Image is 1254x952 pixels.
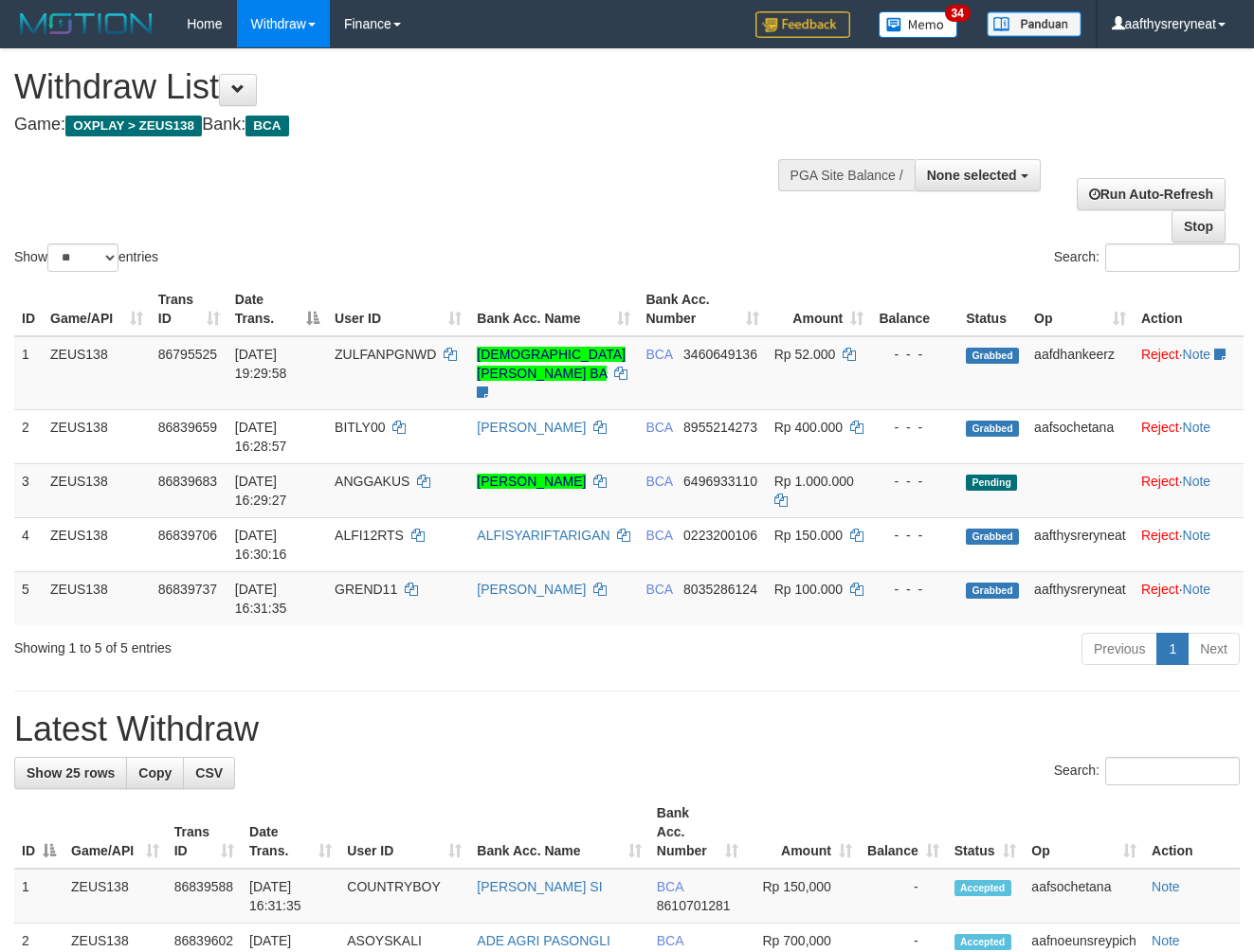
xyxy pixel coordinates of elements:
[879,418,951,437] div: - - -
[774,474,854,489] span: Rp 1.000.000
[860,796,947,869] th: Balance: activate to sort column ascending
[1054,757,1240,785] label: Search:
[966,475,1017,491] span: Pending
[1105,757,1240,785] input: Search:
[1172,210,1226,242] a: Stop
[1024,869,1144,924] td: aafsochetana
[1156,633,1189,665] a: 1
[14,757,127,789] a: Show 25 rows
[14,9,158,38] img: MOTION_logo.png
[1134,282,1244,336] th: Action
[947,796,1025,869] th: Status: activate to sort column ascending
[235,474,287,508] span: [DATE] 16:29:27
[1027,336,1134,410] td: aafdhankeerz
[138,765,172,781] span: Copy
[335,347,436,362] span: ZULFANPGNWD
[335,474,409,489] span: ANGGAKUS
[235,528,287,562] span: [DATE] 16:30:16
[242,869,339,924] td: [DATE] 16:31:35
[1134,336,1244,410] td: ·
[327,282,469,336] th: User ID: activate to sort column ascending
[1152,879,1180,894] a: Note
[469,282,638,336] th: Bank Acc. Name: activate to sort column ascending
[645,528,672,543] span: BCA
[477,879,602,894] a: [PERSON_NAME] SI
[195,765,223,781] span: CSV
[14,631,508,657] div: Showing 1 to 5 of 5 entries
[1077,178,1226,210] a: Run Auto-Refresh
[167,869,242,924] td: 86839588
[1134,517,1244,571] td: ·
[767,282,871,336] th: Amount: activate to sort column ascending
[339,796,469,869] th: User ID: activate to sort column ascending
[183,757,235,789] a: CSV
[879,580,951,599] div: - - -
[43,336,151,410] td: ZEUS138
[778,159,915,191] div: PGA Site Balance /
[683,528,757,543] span: Copy 0223200106 to clipboard
[235,420,287,454] span: [DATE] 16:28:57
[966,529,1019,545] span: Grabbed
[477,528,609,543] a: ALFISYARIFTARIGAN
[879,526,951,545] div: - - -
[879,345,951,364] div: - - -
[1183,347,1211,362] a: Note
[335,582,397,597] span: GREND11
[649,796,746,869] th: Bank Acc. Number: activate to sort column ascending
[871,282,958,336] th: Balance
[1183,528,1211,543] a: Note
[1027,282,1134,336] th: Op: activate to sort column ascending
[477,933,610,948] a: ADE AGRI PASONGLI
[335,420,385,435] span: BITLY00
[860,869,947,924] td: -
[645,582,672,597] span: BCA
[245,116,288,136] span: BCA
[1081,633,1157,665] a: Previous
[954,880,1011,896] span: Accepted
[477,474,586,489] a: [PERSON_NAME]
[167,796,242,869] th: Trans ID: activate to sort column ascending
[774,582,843,597] span: Rp 100.000
[14,68,817,106] h1: Withdraw List
[755,11,850,38] img: Feedback.jpg
[1183,582,1211,597] a: Note
[1144,796,1240,869] th: Action
[683,420,757,435] span: Copy 8955214273 to clipboard
[158,420,217,435] span: 86839659
[158,474,217,489] span: 86839683
[14,243,158,272] label: Show entries
[966,348,1019,364] span: Grabbed
[774,528,843,543] span: Rp 150.000
[335,528,404,543] span: ALFI12RTS
[14,282,43,336] th: ID
[64,869,167,924] td: ZEUS138
[14,571,43,625] td: 5
[477,420,586,435] a: [PERSON_NAME]
[1188,633,1240,665] a: Next
[1027,409,1134,463] td: aafsochetana
[1134,463,1244,517] td: ·
[47,243,118,272] select: Showentries
[43,463,151,517] td: ZEUS138
[1027,571,1134,625] td: aafthysreryneat
[43,409,151,463] td: ZEUS138
[1141,474,1179,489] a: Reject
[657,898,731,913] span: Copy 8610701281 to clipboard
[746,869,860,924] td: Rp 150,000
[43,282,151,336] th: Game/API: activate to sort column ascending
[774,420,843,435] span: Rp 400.000
[242,796,339,869] th: Date Trans.: activate to sort column ascending
[1141,582,1179,597] a: Reject
[14,336,43,410] td: 1
[43,517,151,571] td: ZEUS138
[683,347,757,362] span: Copy 3460649136 to clipboard
[1152,933,1180,948] a: Note
[235,347,287,381] span: [DATE] 19:29:58
[477,347,626,381] a: [DEMOGRAPHIC_DATA][PERSON_NAME] BA
[14,463,43,517] td: 3
[14,796,64,869] th: ID: activate to sort column descending
[1105,243,1240,272] input: Search:
[158,347,217,362] span: 86795525
[1134,409,1244,463] td: ·
[958,282,1027,336] th: Status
